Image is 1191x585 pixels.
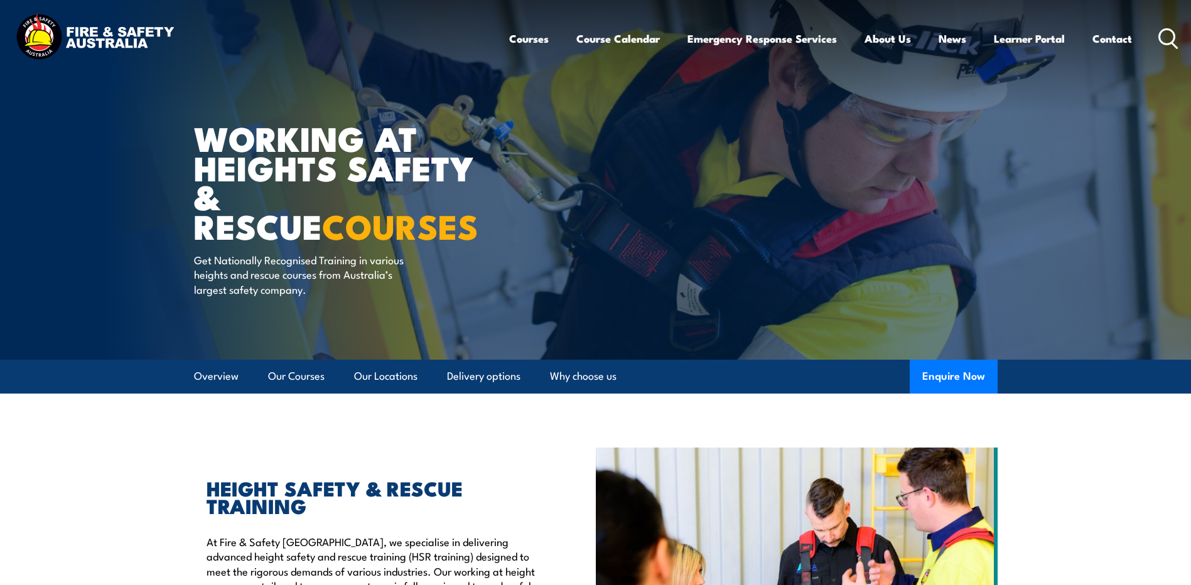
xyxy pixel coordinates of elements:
[687,22,837,55] a: Emergency Response Services
[994,22,1065,55] a: Learner Portal
[865,22,911,55] a: About Us
[509,22,549,55] a: Courses
[194,252,423,296] p: Get Nationally Recognised Training in various heights and rescue courses from Australia’s largest...
[939,22,966,55] a: News
[268,360,325,393] a: Our Courses
[910,360,998,394] button: Enquire Now
[550,360,617,393] a: Why choose us
[194,123,504,240] h1: WORKING AT HEIGHTS SAFETY & RESCUE
[1092,22,1132,55] a: Contact
[354,360,418,393] a: Our Locations
[447,360,520,393] a: Delivery options
[322,199,478,251] strong: COURSES
[194,360,239,393] a: Overview
[207,479,538,514] h2: HEIGHT SAFETY & RESCUE TRAINING
[576,22,660,55] a: Course Calendar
